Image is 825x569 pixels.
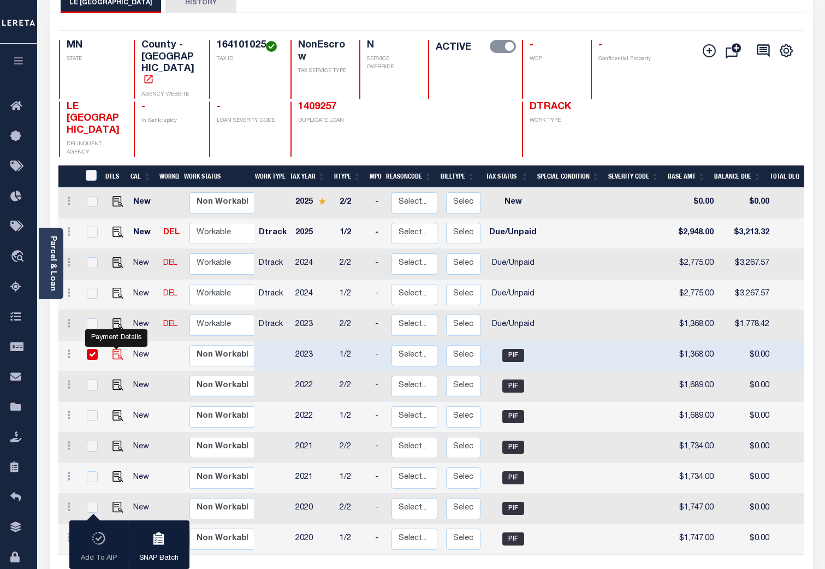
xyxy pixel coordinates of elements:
[371,402,387,432] td: -
[298,102,336,112] a: 1409257
[371,463,387,494] td: -
[718,218,774,249] td: $3,213.32
[85,329,147,347] div: Payment Details
[502,380,524,393] span: PIF
[663,165,710,188] th: Base Amt: activate to sort column ascending
[335,524,371,555] td: 1/2
[101,165,126,188] th: DTLS
[291,280,335,310] td: 2024
[217,40,277,52] h4: 164101025
[533,165,604,188] th: Special Condition: activate to sort column ascending
[126,165,155,188] th: CAL: activate to sort column ascending
[254,310,291,341] td: Dtrack
[371,524,387,555] td: -
[163,290,177,298] a: DEL
[254,280,291,310] td: Dtrack
[129,432,159,463] td: New
[672,432,718,463] td: $1,734.00
[502,349,524,362] span: PIF
[163,259,177,267] a: DEL
[291,341,335,371] td: 2023
[672,341,718,371] td: $1,368.00
[335,280,371,310] td: 1/2
[141,91,196,99] p: AGENCY WEBSITE
[335,310,371,341] td: 2/2
[672,463,718,494] td: $1,734.00
[163,321,177,328] a: DEL
[141,117,196,125] p: In Bankruptcy
[371,432,387,463] td: -
[291,463,335,494] td: 2021
[67,55,121,63] p: STATE
[291,188,335,218] td: 2025
[291,432,335,463] td: 2021
[58,165,79,188] th: &nbsp;&nbsp;&nbsp;&nbsp;&nbsp;&nbsp;&nbsp;&nbsp;&nbsp;&nbsp;
[371,188,387,218] td: -
[718,371,774,402] td: $0.00
[129,188,159,218] td: New
[335,341,371,371] td: 1/2
[672,371,718,402] td: $1,689.00
[718,402,774,432] td: $0.00
[155,165,180,188] th: WorkQ
[335,463,371,494] td: 1/2
[129,402,159,432] td: New
[485,218,541,249] td: Due/Unpaid
[335,432,371,463] td: 2/2
[502,532,524,546] span: PIF
[335,188,371,218] td: 2/2
[371,494,387,524] td: -
[672,310,718,341] td: $1,368.00
[710,165,765,188] th: Balance Due: activate to sort column ascending
[254,249,291,280] td: Dtrack
[367,40,415,52] h4: N
[530,55,578,63] p: WOP
[672,218,718,249] td: $2,948.00
[479,165,533,188] th: Tax Status: activate to sort column ascending
[141,40,196,87] h4: County - [GEOGRAPHIC_DATA]
[485,310,541,341] td: Due/Unpaid
[163,229,180,236] a: DEL
[10,250,28,264] i: travel_explore
[598,40,602,50] span: -
[129,218,159,249] td: New
[371,218,387,249] td: -
[67,102,120,135] span: LE [GEOGRAPHIC_DATA]
[251,165,286,188] th: Work Type
[371,280,387,310] td: -
[330,165,365,188] th: RType: activate to sort column ascending
[604,165,663,188] th: Severity Code: activate to sort column ascending
[367,55,415,72] p: SERVICE OVERRIDE
[291,494,335,524] td: 2020
[335,402,371,432] td: 1/2
[286,165,330,188] th: Tax Year: activate to sort column ascending
[718,249,774,280] td: $3,267.57
[217,102,221,112] span: -
[765,165,814,188] th: Total DLQ: activate to sort column ascending
[718,341,774,371] td: $0.00
[598,55,653,63] p: Confidential Property
[335,218,371,249] td: 1/2
[485,280,541,310] td: Due/Unpaid
[129,463,159,494] td: New
[318,198,326,205] img: Star.svg
[530,102,571,112] span: DTRACK
[502,441,524,454] span: PIF
[371,249,387,280] td: -
[718,432,774,463] td: $0.00
[254,218,291,249] td: Dtrack
[291,249,335,280] td: 2024
[530,40,533,50] span: -
[67,40,121,52] h4: MN
[382,165,436,188] th: ReasonCode: activate to sort column ascending
[217,117,277,125] p: LOAN SEVERITY CODE
[485,188,541,218] td: New
[141,102,145,112] span: -
[298,40,346,63] h4: NonEscrow
[371,371,387,402] td: -
[129,249,159,280] td: New
[291,218,335,249] td: 2025
[298,67,346,75] p: TAX SERVICE TYPE
[672,280,718,310] td: $2,775.00
[718,310,774,341] td: $1,778.42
